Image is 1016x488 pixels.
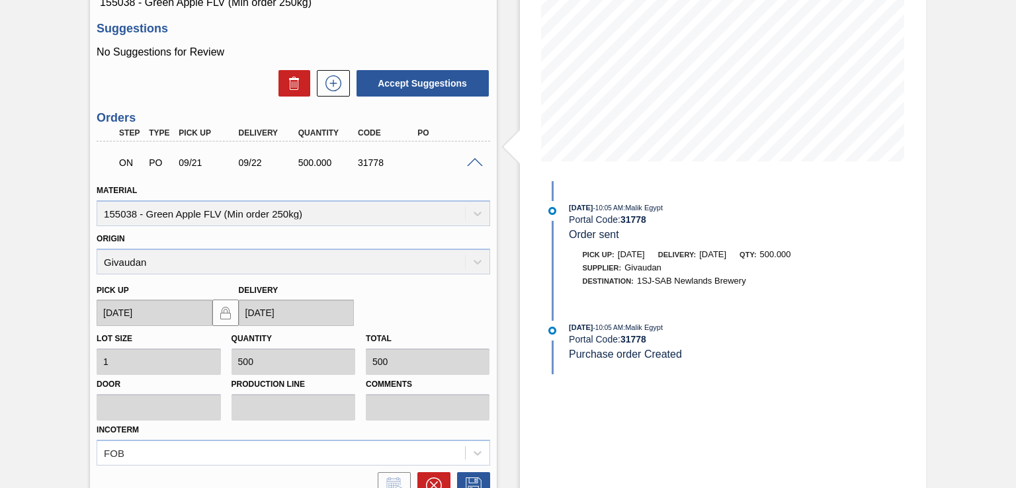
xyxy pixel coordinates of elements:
div: 09/22/2025 [235,157,301,168]
img: atual [548,207,556,215]
div: Pick up [175,128,241,138]
span: [DATE] [569,323,593,331]
div: 500.000 [295,157,360,168]
strong: 31778 [620,334,646,345]
div: Type [146,128,175,138]
label: Origin [97,234,125,243]
span: - 10:05 AM [593,324,624,331]
span: [DATE] [699,249,726,259]
label: Quantity [232,334,272,343]
div: Accept Suggestions [350,69,490,98]
div: Delivery [235,128,301,138]
div: Portal Code: [569,214,883,225]
span: [DATE] [618,249,645,259]
span: : Malik Egypt [623,204,663,212]
h3: Orders [97,111,489,125]
span: Givaudan [624,263,661,272]
span: Delivery: [658,251,696,259]
img: locked [218,305,233,321]
span: 1SJ-SAB Newlands Brewery [637,276,746,286]
span: - 10:05 AM [593,204,624,212]
strong: 31778 [620,214,646,225]
span: Qty: [740,251,756,259]
label: Production Line [232,375,355,394]
div: Step [116,128,146,138]
div: Quantity [295,128,360,138]
span: [DATE] [569,204,593,212]
div: Purchase order [146,157,175,168]
div: Portal Code: [569,334,883,345]
label: Door [97,375,220,394]
span: Pick up: [583,251,614,259]
span: Order sent [569,229,619,240]
div: New suggestion [310,70,350,97]
input: mm/dd/yyyy [97,300,212,326]
input: mm/dd/yyyy [239,300,354,326]
div: Code [355,128,420,138]
img: atual [548,327,556,335]
label: Incoterm [97,425,139,434]
div: Delete Suggestions [272,70,310,97]
div: 31778 [355,157,420,168]
button: locked [212,300,239,326]
div: 09/21/2025 [175,157,241,168]
div: PO [414,128,480,138]
span: Supplier: [583,264,622,272]
label: Delivery [239,286,278,295]
span: Purchase order Created [569,348,682,360]
h3: Suggestions [97,22,489,36]
label: Total [366,334,392,343]
div: Negotiating Order [116,148,146,177]
div: FOB [104,447,124,458]
label: Material [97,186,137,195]
label: Pick up [97,286,129,295]
span: Destination: [583,277,634,285]
label: Lot size [97,334,132,343]
button: Accept Suggestions [357,70,489,97]
p: No Suggestions for Review [97,46,489,58]
label: Comments [366,375,489,394]
p: ON [119,157,142,168]
span: 500.000 [760,249,791,259]
span: : Malik Egypt [623,323,663,331]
